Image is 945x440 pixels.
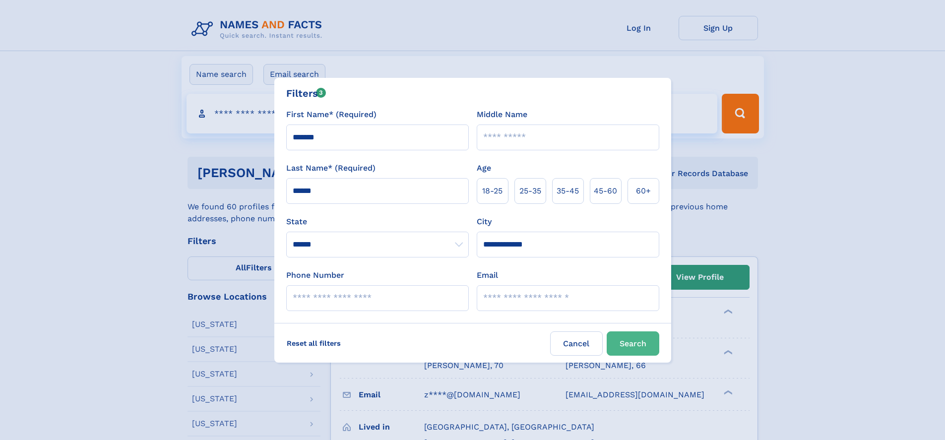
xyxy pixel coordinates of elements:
[594,185,617,197] span: 45‑60
[477,162,491,174] label: Age
[557,185,579,197] span: 35‑45
[280,331,347,355] label: Reset all filters
[482,185,503,197] span: 18‑25
[519,185,541,197] span: 25‑35
[607,331,659,356] button: Search
[477,109,527,121] label: Middle Name
[286,216,469,228] label: State
[477,269,498,281] label: Email
[636,185,651,197] span: 60+
[550,331,603,356] label: Cancel
[286,109,377,121] label: First Name* (Required)
[286,269,344,281] label: Phone Number
[286,86,326,101] div: Filters
[477,216,492,228] label: City
[286,162,376,174] label: Last Name* (Required)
